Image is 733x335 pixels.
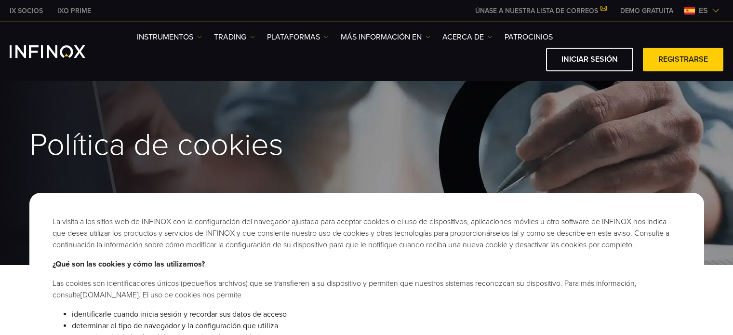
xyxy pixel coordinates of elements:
a: Iniciar sesión [546,48,633,71]
span: es [695,5,712,16]
li: identificarle cuando inicia sesión y recordar sus datos de acceso [72,308,681,320]
a: Patrocinios [505,31,553,43]
a: INFINOX [2,6,50,16]
li: Las cookies son identificadores únicos (pequeños archivos) que se transfieren a su dispositivo y ... [53,278,681,301]
a: INFINOX [50,6,98,16]
a: [DOMAIN_NAME] [80,290,139,300]
a: PLATAFORMAS [267,31,329,43]
li: determinar el tipo de navegador y la configuración que utiliza [72,320,681,332]
a: ACERCA DE [442,31,493,43]
h1: Política de cookies [29,129,704,161]
a: TRADING [214,31,255,43]
p: ¿Qué son las cookies y cómo las utilizamos? [53,258,681,270]
a: Registrarse [643,48,723,71]
p: La visita a los sitios web de INFINOX con la configuración del navegador ajustada para aceptar co... [53,216,681,251]
a: INFINOX Logo [10,45,108,58]
a: Más información en [341,31,430,43]
a: Instrumentos [137,31,202,43]
a: INFINOX MENU [613,6,680,16]
a: ÚNASE A NUESTRA LISTA DE CORREOS [468,7,613,15]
